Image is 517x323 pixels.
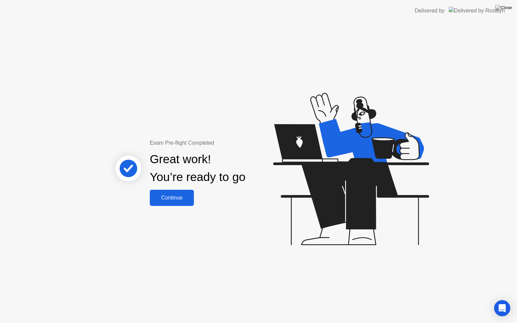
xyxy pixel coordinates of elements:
[150,139,289,147] div: Exam Pre-flight Completed
[449,7,505,14] img: Delivered by Rosalyn
[495,5,512,10] img: Close
[494,300,510,316] div: Open Intercom Messenger
[150,190,194,206] button: Continue
[415,7,445,15] div: Delivered by
[152,195,192,201] div: Continue
[150,150,245,186] div: Great work! You’re ready to go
